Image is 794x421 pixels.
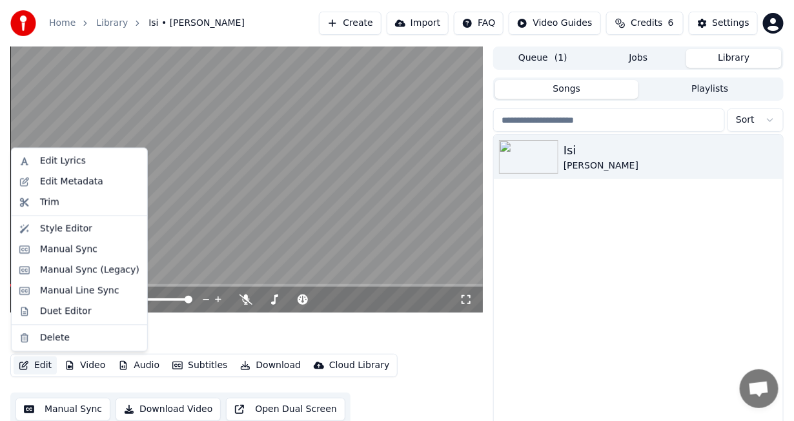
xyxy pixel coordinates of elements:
button: Edit [14,356,57,375]
button: Jobs [591,49,686,68]
div: Cloud Library [329,359,389,372]
a: Library [96,17,128,30]
button: Audio [113,356,165,375]
button: Download Video [116,398,221,421]
span: 6 [668,17,674,30]
span: Credits [631,17,662,30]
button: Manual Sync [15,398,110,421]
div: Duet Editor [40,305,92,318]
div: Settings [713,17,749,30]
div: Style Editor [40,223,92,236]
div: Isi [564,141,778,159]
span: Sort [736,114,755,127]
button: Create [319,12,382,35]
button: Settings [689,12,758,35]
div: Trim [40,196,59,209]
div: Edit Metadata [40,176,103,189]
button: Queue [495,49,591,68]
button: Playlists [638,80,782,99]
span: ( 1 ) [555,52,567,65]
div: Delete [40,331,70,344]
button: Subtitles [167,356,232,375]
button: Import [387,12,449,35]
button: FAQ [454,12,504,35]
button: Credits6 [606,12,684,35]
button: Songs [495,80,638,99]
div: Manual Sync [40,243,97,256]
button: Video [59,356,110,375]
div: Open chat [740,369,779,408]
button: Video Guides [509,12,600,35]
div: [PERSON_NAME] [564,159,778,172]
div: Manual Line Sync [40,284,119,297]
div: Manual Sync (Legacy) [40,263,139,276]
a: Home [49,17,76,30]
nav: breadcrumb [49,17,245,30]
button: Library [686,49,782,68]
div: Edit Lyrics [40,155,86,168]
span: Isi • [PERSON_NAME] [148,17,245,30]
button: Download [235,356,306,375]
img: youka [10,10,36,36]
button: Open Dual Screen [226,398,345,421]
